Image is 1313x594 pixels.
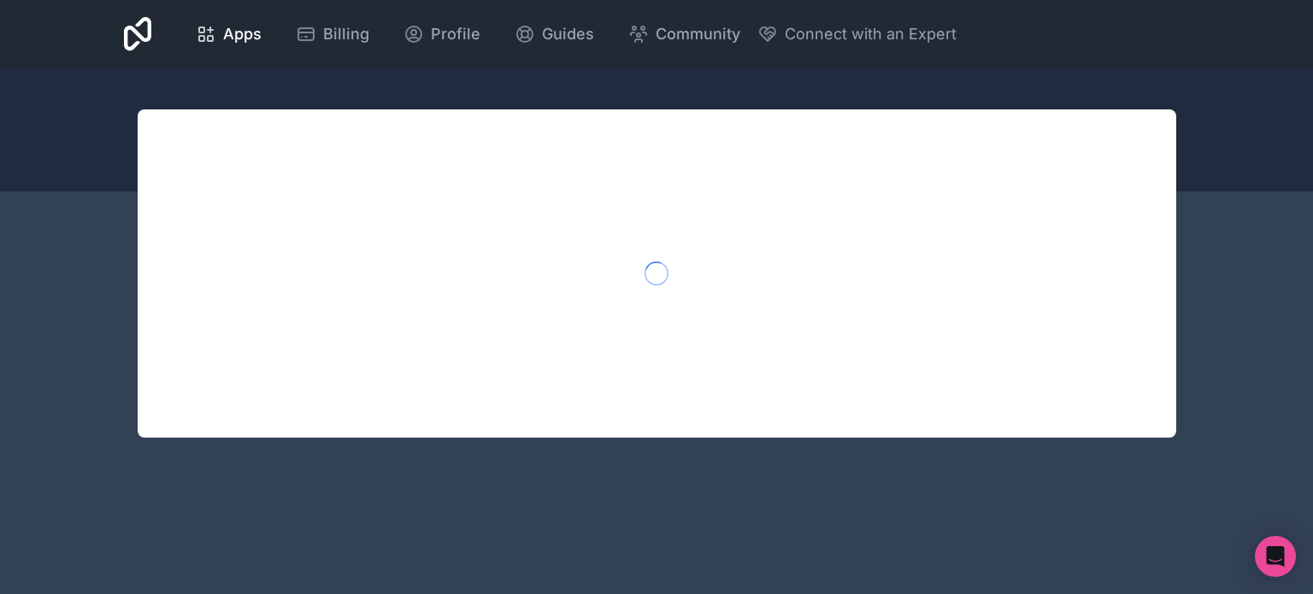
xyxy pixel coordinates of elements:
span: Connect with an Expert [785,22,957,46]
div: Open Intercom Messenger [1255,536,1296,577]
span: Apps [223,22,262,46]
a: Billing [282,15,383,53]
span: Guides [542,22,594,46]
a: Apps [182,15,275,53]
a: Community [615,15,754,53]
a: Profile [390,15,494,53]
span: Profile [431,22,480,46]
span: Billing [323,22,369,46]
span: Community [656,22,740,46]
button: Connect with an Expert [757,22,957,46]
a: Guides [501,15,608,53]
